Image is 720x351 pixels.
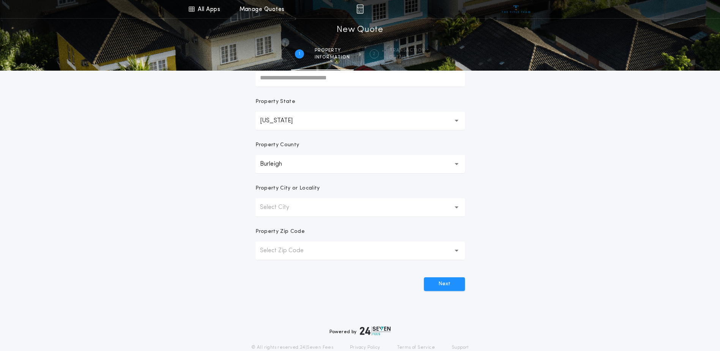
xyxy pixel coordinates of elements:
img: vs-icon [502,5,530,13]
button: Burleigh [255,155,465,173]
p: Burleigh [260,160,294,169]
p: © All rights reserved. 24|Seven Fees [251,345,333,351]
span: information [315,54,350,60]
button: Next [424,277,465,291]
h2: 1 [299,51,300,57]
a: Terms of Service [397,345,435,351]
span: Transaction [389,47,425,54]
button: Select Zip Code [255,242,465,260]
p: Property City or Locality [255,185,320,192]
h2: 2 [373,51,375,57]
p: Select Zip Code [260,246,316,255]
img: img [356,5,364,14]
button: [US_STATE] [255,112,465,130]
p: Select City [260,203,301,212]
p: [US_STATE] [260,116,305,125]
img: logo [360,326,391,335]
a: Privacy Policy [350,345,380,351]
div: Powered by [329,326,391,335]
a: Support [452,345,469,351]
p: Property County [255,141,299,149]
p: Property State [255,98,295,106]
button: Select City [255,198,465,217]
span: Property [315,47,350,54]
p: Property Zip Code [255,228,305,236]
h1: New Quote [337,24,383,36]
span: details [389,54,425,60]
